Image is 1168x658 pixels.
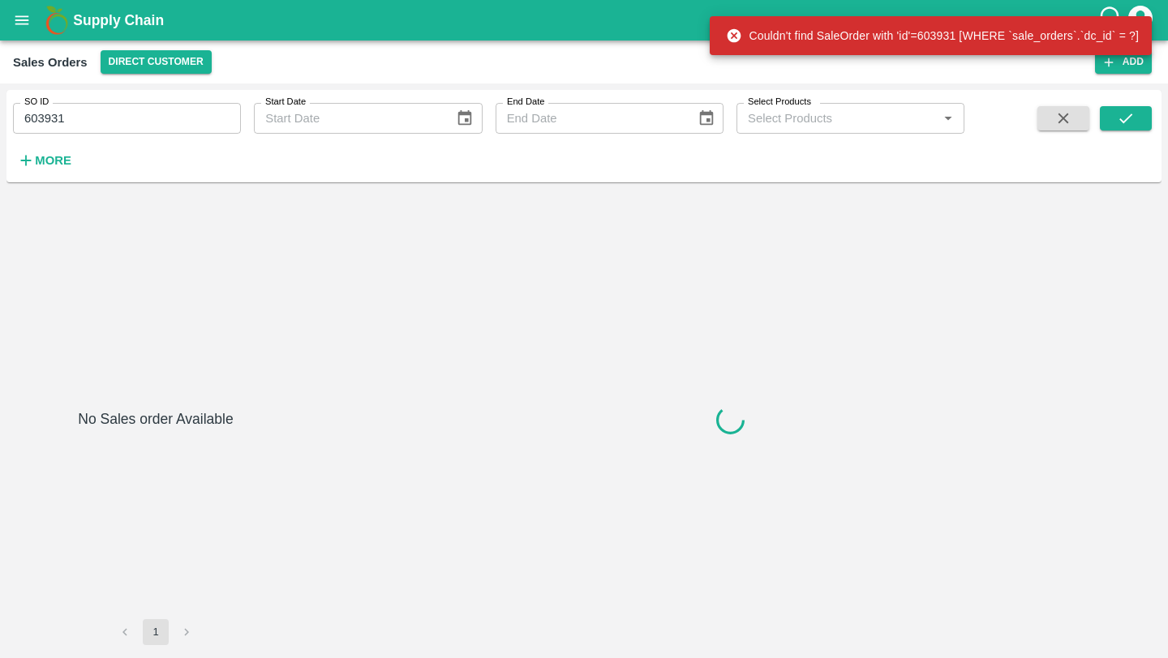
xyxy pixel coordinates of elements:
[254,103,443,134] input: Start Date
[748,96,811,109] label: Select Products
[726,21,1139,50] div: Couldn't find SaleOrder with 'id'=603931 [WHERE `sale_orders`.`dc_id` = ?]
[3,2,41,39] button: open drawer
[691,103,722,134] button: Choose date
[35,154,71,167] strong: More
[265,96,306,109] label: Start Date
[1095,50,1152,74] button: Add
[143,619,169,645] button: page 1
[13,52,88,73] div: Sales Orders
[78,408,233,619] h6: No Sales order Available
[449,103,480,134] button: Choose date
[109,619,202,645] nav: pagination navigation
[13,147,75,174] button: More
[507,96,544,109] label: End Date
[13,103,241,134] input: Enter SO ID
[1126,3,1155,37] div: account of current user
[24,96,49,109] label: SO ID
[938,108,959,129] button: Open
[496,103,685,134] input: End Date
[73,9,1097,32] a: Supply Chain
[101,50,212,74] button: Select DC
[741,108,933,129] input: Select Products
[73,12,164,28] b: Supply Chain
[41,4,73,36] img: logo
[1097,6,1126,35] div: customer-support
